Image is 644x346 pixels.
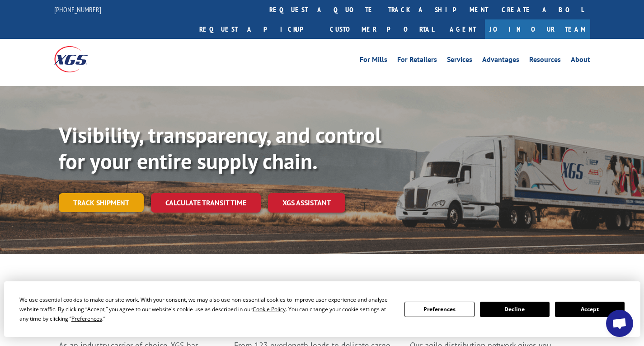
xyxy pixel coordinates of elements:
[571,56,590,66] a: About
[59,193,144,212] a: Track shipment
[360,56,387,66] a: For Mills
[4,281,640,337] div: Cookie Consent Prompt
[441,19,485,39] a: Agent
[485,19,590,39] a: Join Our Team
[54,5,101,14] a: [PHONE_NUMBER]
[404,302,474,317] button: Preferences
[606,310,633,337] a: Open chat
[268,193,345,213] a: XGS ASSISTANT
[555,302,625,317] button: Accept
[151,193,261,213] a: Calculate transit time
[482,56,519,66] a: Advantages
[193,19,323,39] a: Request a pickup
[253,305,286,313] span: Cookie Policy
[480,302,550,317] button: Decline
[59,121,381,175] b: Visibility, transparency, and control for your entire supply chain.
[529,56,561,66] a: Resources
[19,295,394,323] div: We use essential cookies to make our site work. With your consent, we may also use non-essential ...
[397,56,437,66] a: For Retailers
[447,56,472,66] a: Services
[323,19,441,39] a: Customer Portal
[71,315,102,322] span: Preferences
